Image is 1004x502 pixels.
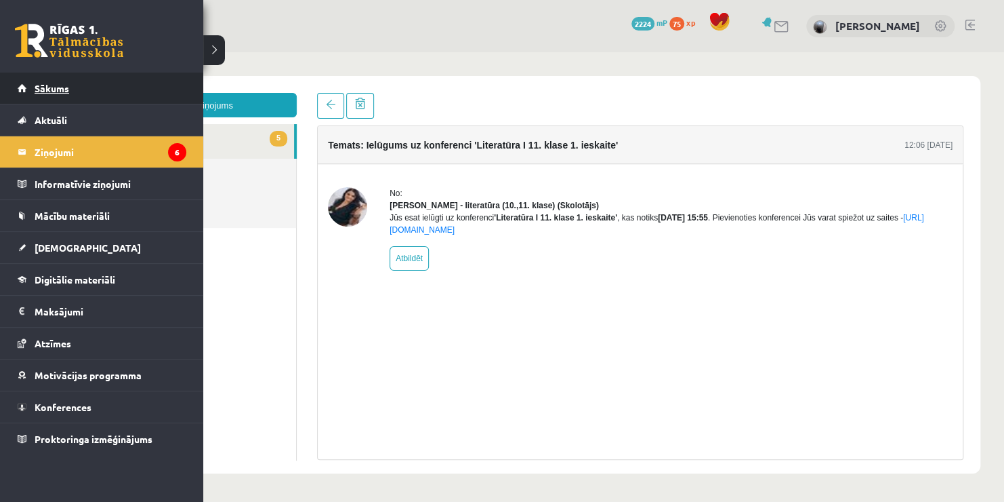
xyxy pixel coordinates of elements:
div: No: [335,135,898,147]
a: Rīgas 1. Tālmācības vidusskola [15,24,123,58]
a: Atbildēt [335,194,375,218]
legend: Ziņojumi [35,136,186,168]
a: Motivācijas programma [18,360,186,391]
a: Jauns ziņojums [41,41,243,65]
a: Proktoringa izmēģinājums [18,423,186,455]
a: Mācību materiāli [18,200,186,231]
span: 75 [669,17,684,31]
img: Viktorija Jeļizarova [813,20,827,34]
a: Nosūtītie [41,107,242,141]
span: Atzīmes [35,337,71,349]
span: mP [656,17,667,28]
b: [DATE] 15:55 [604,161,654,170]
a: 75 xp [669,17,702,28]
h4: Temats: Ielūgums uz konferenci 'Literatūra I 11. klase 1. ieskaite' [274,88,564,98]
a: Dzēstie [41,141,242,176]
a: Informatīvie ziņojumi [18,168,186,199]
b: 'Literatūra I 11. klase 1. ieskaite' [440,161,563,170]
img: Samanta Balode - literatūra (10.,11. klase) [274,135,313,174]
a: [DEMOGRAPHIC_DATA] [18,232,186,263]
a: Maksājumi [18,296,186,327]
span: Sākums [35,82,69,94]
a: Atzīmes [18,328,186,359]
a: Sākums [18,73,186,104]
a: Digitālie materiāli [18,264,186,295]
span: Aktuāli [35,114,67,126]
div: Jūs esat ielūgti uz konferenci , kas notiks . Pievienoties konferencei Jūs varat spiežot uz saites - [335,159,898,184]
span: 2224 [631,17,654,31]
span: Motivācijas programma [35,369,142,381]
i: 6 [168,143,186,161]
legend: Informatīvie ziņojumi [35,168,186,199]
legend: Maksājumi [35,296,186,327]
span: Konferences [35,401,91,413]
span: Digitālie materiāli [35,273,115,286]
a: Aktuāli [18,104,186,136]
div: 12:06 [DATE] [850,87,898,99]
span: [DEMOGRAPHIC_DATA] [35,242,141,254]
a: Ziņojumi6 [18,136,186,168]
span: Mācību materiāli [35,210,110,222]
span: xp [686,17,695,28]
span: Proktoringa izmēģinājums [35,433,152,445]
a: 2224 mP [631,17,667,28]
a: [PERSON_NAME] [835,19,920,33]
a: Konferences [18,391,186,423]
span: 5 [215,79,233,94]
strong: [PERSON_NAME] - literatūra (10.,11. klase) (Skolotājs) [335,149,545,158]
a: 5Ienākošie [41,72,240,107]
